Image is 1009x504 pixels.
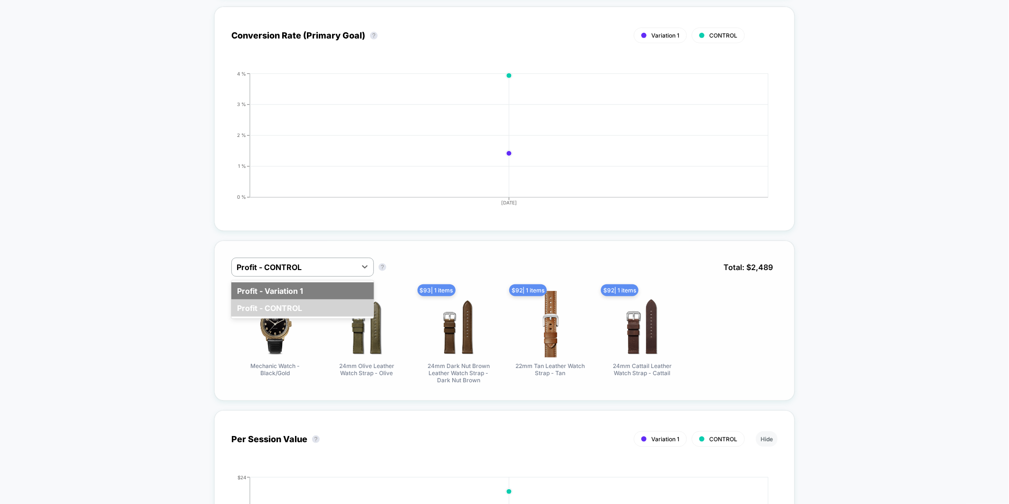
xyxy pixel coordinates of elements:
span: 24mm Cattail Leather Watch Strap - Cattail [607,362,678,377]
tspan: [DATE] [502,200,517,205]
div: Profit - CONTROL [231,300,374,317]
span: 22mm Tan Leather Watch Strap - Tan [515,362,586,377]
tspan: 1 % [238,163,246,169]
tspan: 0 % [237,194,246,200]
span: 24mm Dark Nut Brown Leather Watch Strap - Dark Nut Brown [423,362,494,384]
img: 24mm Dark Nut Brown Leather Watch Strap - Dark Nut Brown [425,291,492,358]
span: CONTROL [709,32,737,39]
span: Mechanic Watch - Black/Gold [239,362,311,377]
span: CONTROL [709,436,737,443]
button: ? [379,263,386,271]
div: CONVERSION_RATE [222,71,768,214]
img: 24mm Cattail Leather Watch Strap - Cattail [609,291,676,358]
tspan: $24 [238,475,246,480]
div: Profit - Variation 1 [231,282,374,300]
tspan: 3 % [237,101,246,107]
span: Total: $ 2,489 [719,258,778,277]
img: Mechanic Watch - Black/Gold [242,291,308,358]
span: Variation 1 [651,32,679,39]
button: ? [370,32,378,39]
button: ? [312,436,320,443]
tspan: 4 % [237,71,246,77]
img: 24mm Olive Leather Watch Strap - Olive [333,291,400,358]
button: Hide [756,431,778,447]
img: 22mm Tan Leather Watch Strap - Tan [517,291,584,358]
span: $ 92 | 1 items [601,284,638,296]
tspan: 2 % [237,132,246,138]
span: Variation 1 [651,436,679,443]
span: 24mm Olive Leather Watch Strap - Olive [331,362,402,377]
span: $ 93 | 1 items [418,284,456,296]
span: $ 92 | 1 items [509,284,547,296]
